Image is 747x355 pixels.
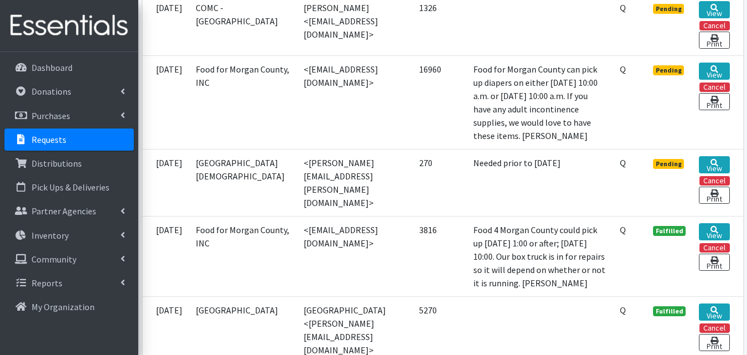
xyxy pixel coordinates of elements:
td: Food for Morgan County can pick up diapers on either [DATE] 10:00 a.m. or [DATE] 10:00 a.m. If yo... [467,55,613,149]
td: [DATE] [143,216,189,296]
abbr: Quantity [620,64,626,75]
a: Print [699,187,729,204]
td: <[EMAIL_ADDRESS][DOMAIN_NAME]> [297,55,412,149]
p: Community [32,254,76,265]
a: View [699,303,729,321]
td: Needed prior to [DATE] [467,149,613,216]
button: Cancel [699,323,730,333]
button: Cancel [699,243,730,253]
td: Food 4 Morgan County could pick up [DATE] 1:00 or after; [DATE] 10:00. Our box truck is in for re... [467,216,613,296]
abbr: Quantity [620,224,626,235]
abbr: Quantity [620,305,626,316]
p: Distributions [32,158,82,169]
a: View [699,223,729,240]
a: Pick Ups & Deliveries [4,176,134,198]
a: Dashboard [4,56,134,79]
p: Pick Ups & Deliveries [32,182,109,193]
abbr: Quantity [620,2,626,13]
td: Food for Morgan County, INC [189,55,297,149]
td: 16960 [412,55,467,149]
a: View [699,1,729,18]
td: <[EMAIL_ADDRESS][DOMAIN_NAME]> [297,216,412,296]
a: My Organization [4,296,134,318]
p: Requests [32,134,66,145]
a: Donations [4,80,134,102]
span: Pending [653,4,685,14]
a: Purchases [4,105,134,127]
td: 270 [412,149,467,216]
a: Community [4,248,134,270]
abbr: Quantity [620,157,626,168]
a: Print [699,93,729,110]
a: Reports [4,272,134,294]
p: Inventory [32,230,69,241]
a: Print [699,334,729,351]
td: <[PERSON_NAME][EMAIL_ADDRESS][PERSON_NAME][DOMAIN_NAME]> [297,149,412,216]
a: View [699,156,729,173]
p: Partner Agencies [32,205,96,217]
a: Distributions [4,152,134,174]
p: My Organization [32,301,95,312]
a: Partner Agencies [4,200,134,222]
span: Fulfilled [653,226,686,236]
span: Pending [653,65,685,75]
td: [DATE] [143,149,189,216]
p: Dashboard [32,62,72,73]
td: [DATE] [143,55,189,149]
a: Print [699,254,729,271]
button: Cancel [699,21,730,30]
button: Cancel [699,83,730,92]
td: Food for Morgan County, INC [189,216,297,296]
p: Purchases [32,110,70,121]
p: Reports [32,277,62,289]
td: [GEOGRAPHIC_DATA][DEMOGRAPHIC_DATA] [189,149,297,216]
a: Print [699,32,729,49]
span: Pending [653,159,685,169]
span: Fulfilled [653,306,686,316]
a: Requests [4,128,134,151]
button: Cancel [699,176,730,186]
p: Donations [32,86,71,97]
a: Inventory [4,224,134,246]
td: 3816 [412,216,467,296]
img: HumanEssentials [4,7,134,44]
a: View [699,63,729,80]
